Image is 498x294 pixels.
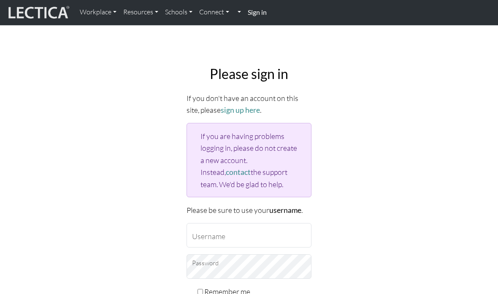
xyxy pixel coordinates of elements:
strong: username [269,206,301,215]
a: sign up here [221,106,260,114]
img: lecticalive [6,5,70,21]
strong: Sign in [248,8,267,16]
a: Connect [196,3,233,21]
a: Sign in [244,3,270,22]
a: contact [226,168,251,177]
div: If you are having problems logging in, please do not create a new account. Instead, the support t... [187,123,311,197]
h2: Please sign in [187,66,311,82]
input: Username [187,223,311,248]
a: Resources [120,3,162,21]
p: Please be sure to use your . [187,204,311,216]
p: If you don't have an account on this site, please . [187,92,311,116]
a: Workplace [76,3,120,21]
a: Schools [162,3,196,21]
